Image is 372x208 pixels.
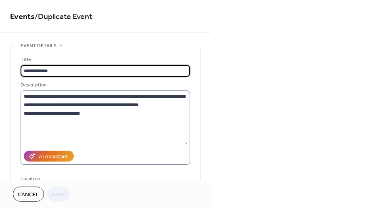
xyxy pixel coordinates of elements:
[21,55,188,64] div: Title
[21,174,188,183] div: Location
[24,151,74,162] button: AI Assistant
[21,81,188,89] div: Description
[35,9,92,25] span: / Duplicate Event
[18,191,39,199] span: Cancel
[21,42,56,50] span: Event details
[10,9,35,25] a: Events
[39,153,68,161] div: AI Assistant
[13,187,44,202] button: Cancel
